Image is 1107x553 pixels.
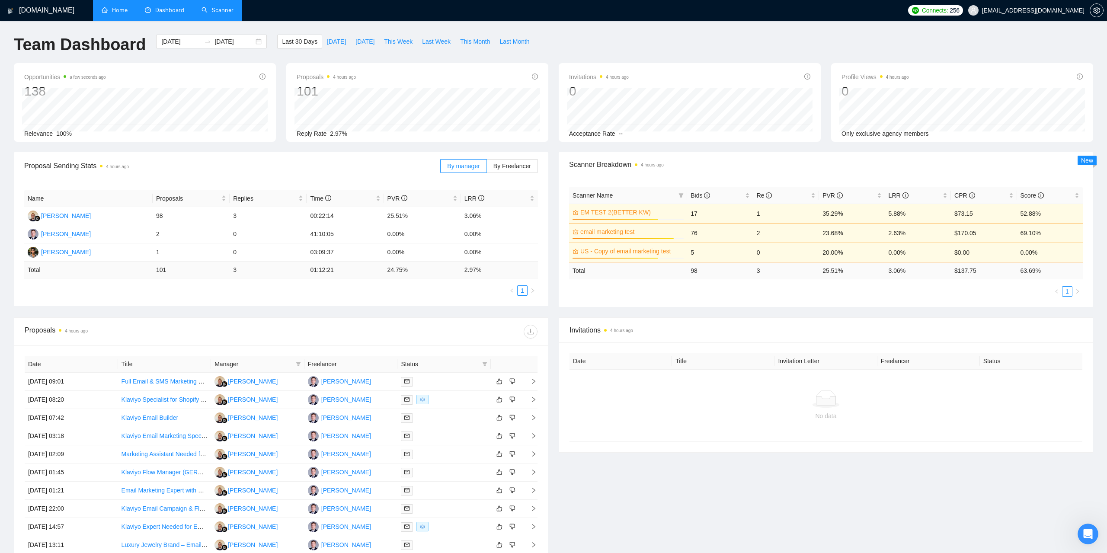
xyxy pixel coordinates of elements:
span: like [496,541,502,548]
li: Next Page [528,285,538,296]
span: dislike [509,378,515,385]
span: Scanner Breakdown [569,159,1083,170]
span: Last Week [422,37,451,46]
div: [PERSON_NAME] [321,449,371,459]
td: 63.69 % [1017,262,1083,279]
span: LRR [464,195,484,202]
button: like [494,449,505,459]
span: Proposals [297,72,356,82]
span: dislike [509,487,515,494]
span: info-circle [1077,74,1083,80]
a: searchScanner [202,6,234,14]
span: right [1075,289,1080,294]
a: GT[PERSON_NAME] [308,505,371,511]
button: left [507,285,517,296]
button: dislike [507,485,518,495]
img: upwork-logo.png [912,7,919,14]
a: AS[PERSON_NAME] [214,414,278,421]
td: Total [569,262,687,279]
div: 101 [297,83,356,99]
button: dislike [507,467,518,477]
span: like [496,469,502,476]
div: [PERSON_NAME] [228,467,278,477]
li: 1 [517,285,528,296]
img: GT [308,376,319,387]
img: gigradar-bm.png [221,544,227,550]
img: MA [28,247,38,258]
a: AS[PERSON_NAME] [214,432,278,439]
td: 25.51% [384,207,461,225]
span: like [496,396,502,403]
span: like [496,451,502,457]
button: [DATE] [322,35,351,48]
span: filter [678,193,684,198]
span: dislike [509,523,515,530]
button: This Month [455,35,495,48]
a: AS[PERSON_NAME] [214,377,278,384]
span: info-circle [837,192,843,198]
img: AS [214,467,225,478]
a: Marketing Assistant Needed for Copywriting and Campaign Management [122,451,317,457]
a: homeHome [102,6,128,14]
div: [PERSON_NAME] [228,395,278,404]
span: info-circle [401,195,407,201]
img: gigradar-bm.png [221,472,227,478]
span: info-circle [532,74,538,80]
td: 2 [153,225,230,243]
a: AS[PERSON_NAME] [214,468,278,475]
span: 100% [56,130,72,137]
button: like [494,467,505,477]
a: AS[PERSON_NAME] [214,523,278,530]
img: AS [214,412,225,423]
a: Email Marketing Expert with Klaviyo Experience Needed [122,487,272,494]
span: 2.97% [330,130,347,137]
a: GT[PERSON_NAME] [308,541,371,548]
button: dislike [507,540,518,550]
img: AS [28,211,38,221]
td: 0 [753,243,819,262]
img: GT [308,467,319,478]
td: 5 [687,243,753,262]
td: 24.75 % [384,262,461,278]
td: 98 [687,262,753,279]
div: [PERSON_NAME] [321,486,371,495]
td: 3 [230,262,307,278]
time: a few seconds ago [70,75,106,80]
li: 1 [1062,286,1072,297]
div: [PERSON_NAME] [228,413,278,422]
span: This Month [460,37,490,46]
span: 256 [950,6,959,15]
div: [PERSON_NAME] [321,395,371,404]
td: 25.51 % [819,262,885,279]
td: $170.05 [951,223,1017,243]
span: Connects: [922,6,948,15]
button: [DATE] [351,35,379,48]
span: dislike [509,414,515,421]
a: Klaviyo Email Marketing Specialist Needed [122,432,237,439]
div: [PERSON_NAME] [41,229,91,239]
span: mail [404,415,410,420]
div: [PERSON_NAME] [321,522,371,531]
div: [PERSON_NAME] [228,540,278,550]
img: AS [214,540,225,550]
img: gigradar-bm.png [221,381,227,387]
td: 0.00% [461,225,538,243]
div: 138 [24,83,106,99]
span: user [970,7,976,13]
a: GT[PERSON_NAME] [308,414,371,421]
span: swap-right [204,38,211,45]
td: 3.06% [461,207,538,225]
span: info-circle [902,192,909,198]
a: Klaviyo Expert Needed for Email & SMS Automation [122,523,261,530]
li: Previous Page [1052,286,1062,297]
a: AS[PERSON_NAME] [214,505,278,511]
time: 4 hours ago [106,164,129,169]
time: 4 hours ago [641,163,664,167]
span: setting [1090,7,1103,14]
img: GT [28,229,38,240]
span: filter [677,189,685,202]
td: 0.00% [885,243,951,262]
a: AS[PERSON_NAME] [214,396,278,403]
span: info-circle [259,74,266,80]
span: dashboard [145,7,151,13]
